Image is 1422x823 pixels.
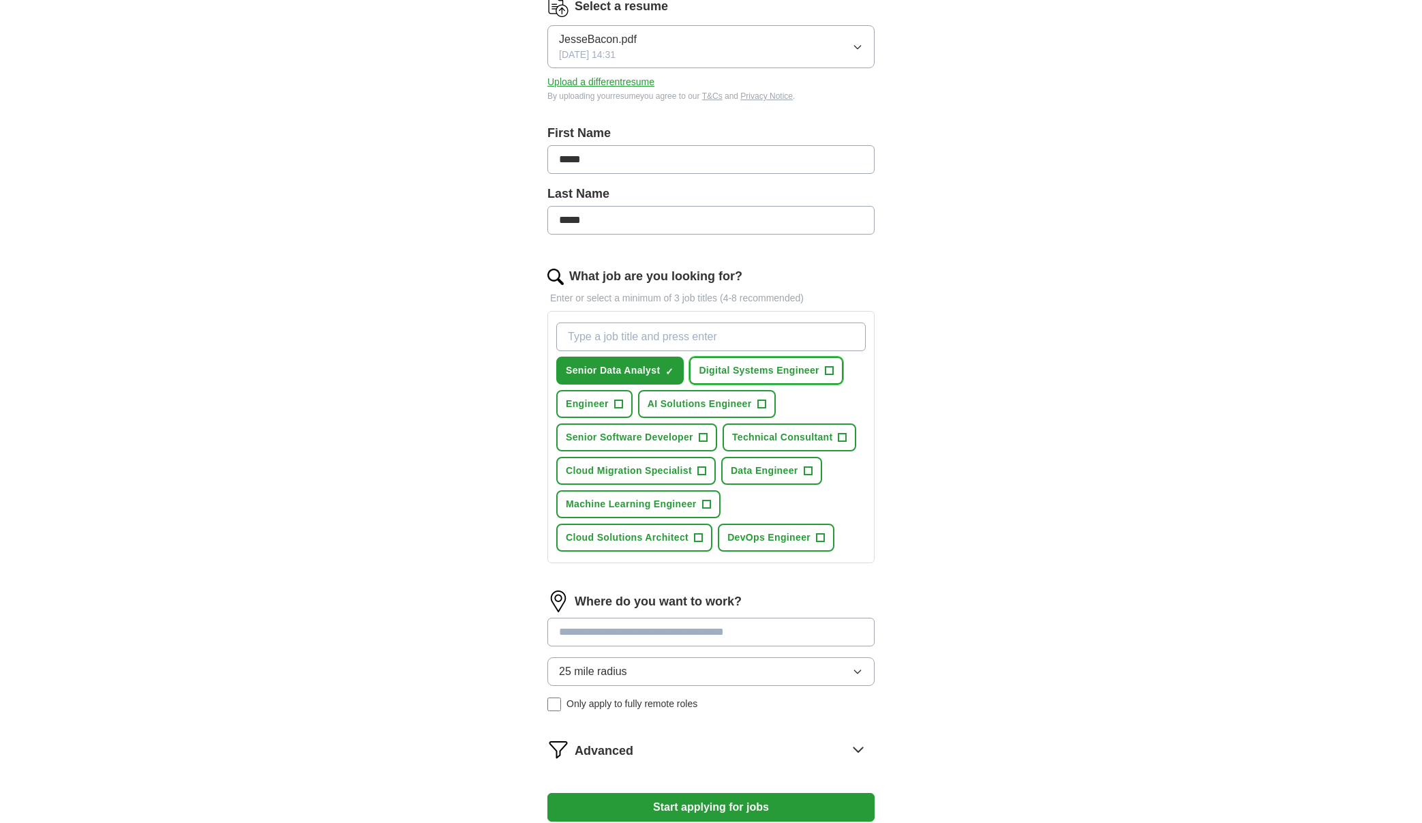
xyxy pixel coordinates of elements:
img: filter [547,738,569,760]
span: Digital Systems Engineer [699,363,819,378]
a: T&Cs [702,91,723,101]
span: DevOps Engineer [727,530,811,545]
label: Where do you want to work? [575,593,742,611]
button: 25 mile radius [547,657,875,686]
span: Cloud Migration Specialist [566,464,692,478]
span: Engineer [566,397,609,411]
span: Technical Consultant [732,430,833,445]
button: JesseBacon.pdf[DATE] 14:31 [547,25,875,68]
button: Machine Learning Engineer [556,490,721,518]
label: What job are you looking for? [569,267,742,286]
div: By uploading your resume you agree to our and . [547,90,875,102]
button: Cloud Solutions Architect [556,524,712,552]
span: Data Engineer [731,464,798,478]
span: Senior Data Analyst [566,363,660,378]
span: Cloud Solutions Architect [566,530,689,545]
button: Technical Consultant [723,423,857,451]
span: Only apply to fully remote roles [566,697,697,711]
button: Start applying for jobs [547,793,875,822]
button: DevOps Engineer [718,524,834,552]
img: search.png [547,269,564,285]
input: Type a job title and press enter [556,323,866,351]
button: Upload a differentresume [547,75,654,89]
button: Data Engineer [721,457,822,485]
input: Only apply to fully remote roles [547,698,561,711]
button: AI Solutions Engineer [638,390,776,418]
button: Engineer [556,390,633,418]
span: 25 mile radius [559,663,627,680]
label: First Name [547,124,875,143]
span: ✓ [665,366,674,377]
span: Machine Learning Engineer [566,497,697,511]
span: Advanced [575,742,633,760]
span: JesseBacon.pdf [559,31,637,48]
button: Senior Data Analyst✓ [556,357,684,385]
img: location.png [547,590,569,612]
a: Privacy Notice [740,91,793,101]
span: AI Solutions Engineer [648,397,752,411]
span: Senior Software Developer [566,430,693,445]
button: Digital Systems Engineer [689,357,843,385]
button: Senior Software Developer [556,423,717,451]
label: Last Name [547,185,875,203]
span: [DATE] 14:31 [559,48,616,62]
p: Enter or select a minimum of 3 job titles (4-8 recommended) [547,291,875,305]
button: Cloud Migration Specialist [556,457,716,485]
